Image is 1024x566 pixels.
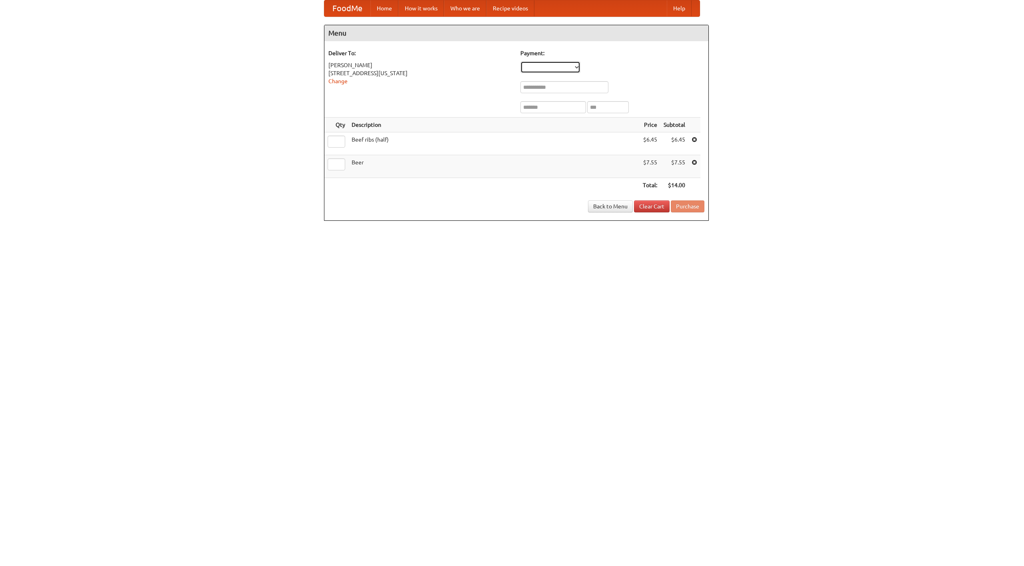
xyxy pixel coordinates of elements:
[398,0,444,16] a: How it works
[328,61,512,69] div: [PERSON_NAME]
[324,0,370,16] a: FoodMe
[660,178,688,193] th: $14.00
[520,49,704,57] h5: Payment:
[486,0,534,16] a: Recipe videos
[444,0,486,16] a: Who we are
[640,118,660,132] th: Price
[660,132,688,155] td: $6.45
[634,200,670,212] a: Clear Cart
[328,69,512,77] div: [STREET_ADDRESS][US_STATE]
[328,49,512,57] h5: Deliver To:
[328,78,348,84] a: Change
[640,155,660,178] td: $7.55
[667,0,692,16] a: Help
[588,200,633,212] a: Back to Menu
[640,132,660,155] td: $6.45
[660,118,688,132] th: Subtotal
[671,200,704,212] button: Purchase
[324,25,708,41] h4: Menu
[660,155,688,178] td: $7.55
[640,178,660,193] th: Total:
[348,155,640,178] td: Beer
[348,132,640,155] td: Beef ribs (half)
[370,0,398,16] a: Home
[324,118,348,132] th: Qty
[348,118,640,132] th: Description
